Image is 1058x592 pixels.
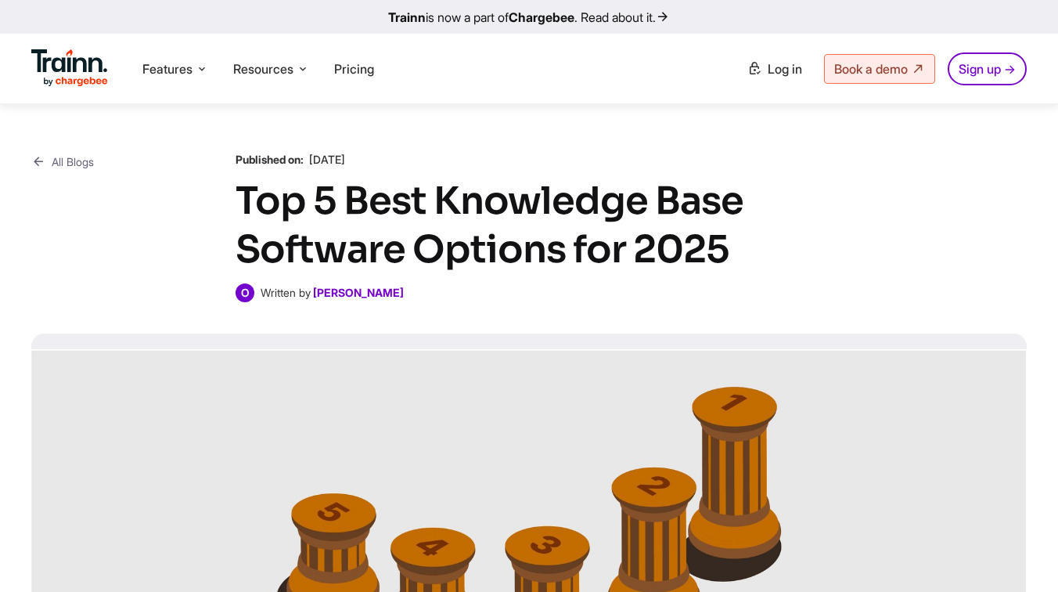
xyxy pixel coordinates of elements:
span: Book a demo [834,61,908,77]
a: Book a demo [824,54,935,84]
span: [DATE] [309,153,345,166]
span: Resources [233,60,293,78]
span: Log in [768,61,802,77]
img: Trainn Logo [31,49,108,87]
iframe: Chat Widget [980,517,1058,592]
b: Trainn [388,9,426,25]
a: [PERSON_NAME] [313,286,404,299]
a: Log in [738,55,811,83]
a: Sign up → [948,52,1027,85]
span: Features [142,60,193,78]
b: Published on: [236,153,304,166]
span: Written by [261,286,311,299]
a: All Blogs [31,152,94,171]
a: Pricing [334,61,374,77]
span: O [236,283,254,302]
b: Chargebee [509,9,574,25]
h1: Top 5 Best Knowledge Base Software Options for 2025 [236,177,822,274]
